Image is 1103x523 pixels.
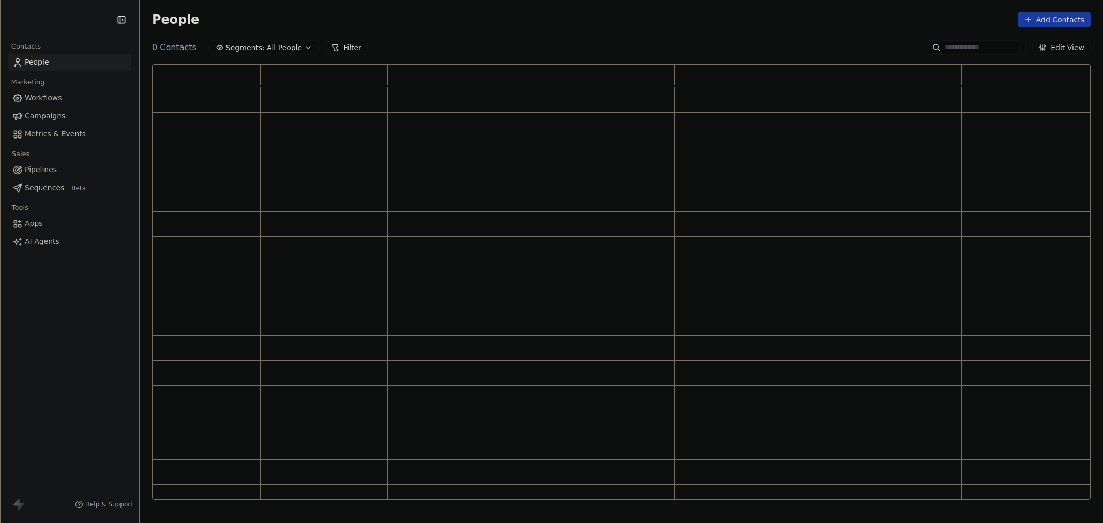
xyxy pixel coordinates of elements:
[1018,12,1091,27] button: Add Contacts
[152,41,197,54] span: 0 Contacts
[7,146,34,162] span: Sales
[1032,40,1091,55] button: Edit View
[152,12,199,27] span: People
[8,233,131,250] a: AI Agents
[25,164,57,175] span: Pipelines
[8,107,131,125] a: Campaigns
[25,218,43,229] span: Apps
[8,89,131,106] a: Workflows
[8,179,131,196] a: SequencesBeta
[226,42,265,53] span: Segments:
[7,39,46,54] span: Contacts
[325,40,368,55] button: Filter
[68,183,89,193] span: Beta
[75,500,133,509] a: Help & Support
[8,126,131,143] a: Metrics & Events
[267,42,302,53] span: All People
[7,74,49,90] span: Marketing
[85,500,133,509] span: Help & Support
[25,182,64,193] span: Sequences
[25,111,65,121] span: Campaigns
[8,215,131,232] a: Apps
[7,200,33,216] span: Tools
[25,236,59,247] span: AI Agents
[25,93,62,103] span: Workflows
[25,57,49,68] span: People
[8,54,131,71] a: People
[25,129,86,140] span: Metrics & Events
[8,161,131,178] a: Pipelines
